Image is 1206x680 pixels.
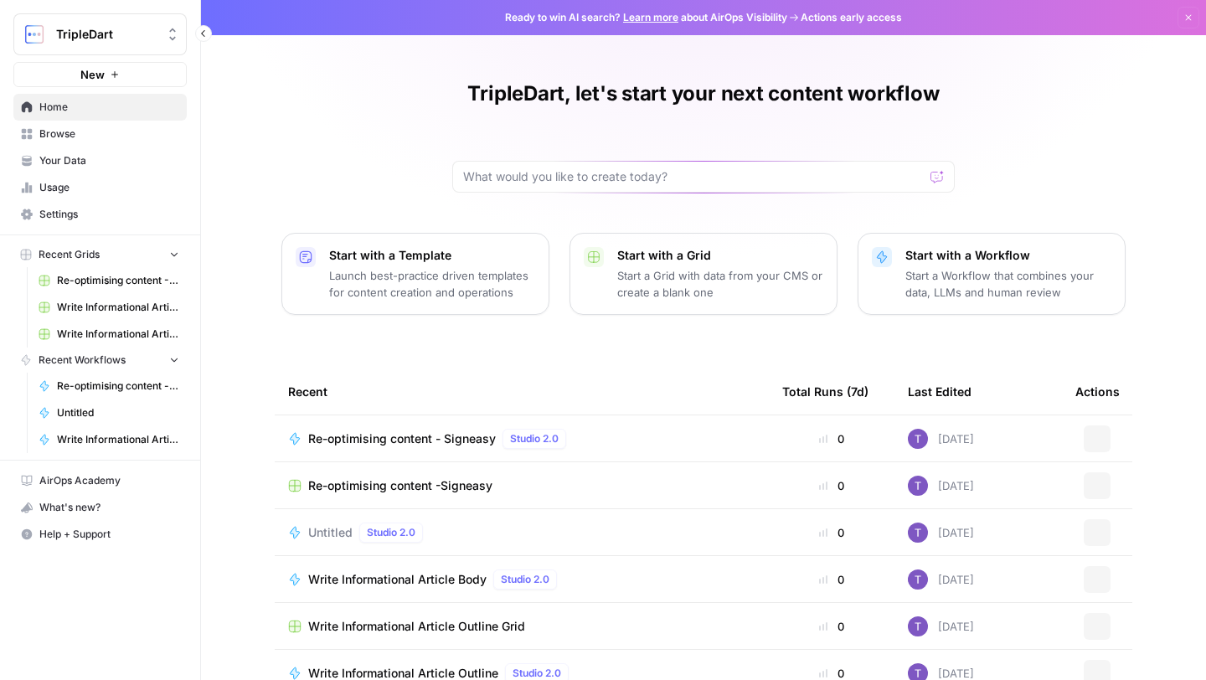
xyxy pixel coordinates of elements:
[908,476,974,496] div: [DATE]
[13,174,187,201] a: Usage
[467,80,939,107] h1: TripleDart, let's start your next content workflow
[13,13,187,55] button: Workspace: TripleDart
[57,432,179,447] span: Write Informational Article Body
[13,94,187,121] a: Home
[31,294,187,321] a: Write Informational Article Outline Grid
[1075,368,1120,415] div: Actions
[908,476,928,496] img: ogabi26qpshj0n8lpzr7tvse760o
[908,616,974,636] div: [DATE]
[782,524,881,541] div: 0
[57,379,179,394] span: Re-optimising content - Signeasy
[908,523,974,543] div: [DATE]
[505,10,787,25] span: Ready to win AI search? about AirOps Visibility
[39,100,179,115] span: Home
[908,429,974,449] div: [DATE]
[308,524,353,541] span: Untitled
[39,473,179,488] span: AirOps Academy
[617,267,823,301] p: Start a Grid with data from your CMS or create a blank one
[329,267,535,301] p: Launch best-practice driven templates for content creation and operations
[908,429,928,449] img: ogabi26qpshj0n8lpzr7tvse760o
[13,467,187,494] a: AirOps Academy
[13,62,187,87] button: New
[782,430,881,447] div: 0
[308,618,525,635] span: Write Informational Article Outline Grid
[288,477,755,494] a: Re-optimising content -Signeasy
[569,233,837,315] button: Start with a GridStart a Grid with data from your CMS or create a blank one
[31,321,187,348] a: Write Informational Article
[57,273,179,288] span: Re-optimising content -Signeasy
[463,168,924,185] input: What would you like to create today?
[908,616,928,636] img: ogabi26qpshj0n8lpzr7tvse760o
[288,523,755,543] a: UntitledStudio 2.0
[39,153,179,168] span: Your Data
[908,523,928,543] img: ogabi26qpshj0n8lpzr7tvse760o
[367,525,415,540] span: Studio 2.0
[39,353,126,368] span: Recent Workflows
[13,348,187,373] button: Recent Workflows
[281,233,549,315] button: Start with a TemplateLaunch best-practice driven templates for content creation and operations
[782,571,881,588] div: 0
[308,571,487,588] span: Write Informational Article Body
[39,247,100,262] span: Recent Grids
[13,494,187,521] button: What's new?
[908,569,928,590] img: ogabi26qpshj0n8lpzr7tvse760o
[288,368,755,415] div: Recent
[80,66,105,83] span: New
[782,618,881,635] div: 0
[39,527,179,542] span: Help + Support
[57,405,179,420] span: Untitled
[308,477,492,494] span: Re-optimising content -Signeasy
[31,399,187,426] a: Untitled
[39,207,179,222] span: Settings
[31,426,187,453] a: Write Informational Article Body
[905,247,1111,264] p: Start with a Workflow
[858,233,1126,315] button: Start with a WorkflowStart a Workflow that combines your data, LLMs and human review
[288,618,755,635] a: Write Informational Article Outline Grid
[782,368,868,415] div: Total Runs (7d)
[288,569,755,590] a: Write Informational Article BodyStudio 2.0
[13,147,187,174] a: Your Data
[288,429,755,449] a: Re-optimising content - SigneasyStudio 2.0
[39,180,179,195] span: Usage
[39,126,179,142] span: Browse
[617,247,823,264] p: Start with a Grid
[13,201,187,228] a: Settings
[329,247,535,264] p: Start with a Template
[31,267,187,294] a: Re-optimising content -Signeasy
[57,327,179,342] span: Write Informational Article
[501,572,549,587] span: Studio 2.0
[308,430,496,447] span: Re-optimising content - Signeasy
[14,495,186,520] div: What's new?
[56,26,157,43] span: TripleDart
[908,368,971,415] div: Last Edited
[31,373,187,399] a: Re-optimising content - Signeasy
[57,300,179,315] span: Write Informational Article Outline Grid
[13,121,187,147] a: Browse
[623,11,678,23] a: Learn more
[801,10,902,25] span: Actions early access
[908,569,974,590] div: [DATE]
[905,267,1111,301] p: Start a Workflow that combines your data, LLMs and human review
[13,521,187,548] button: Help + Support
[510,431,559,446] span: Studio 2.0
[782,477,881,494] div: 0
[13,242,187,267] button: Recent Grids
[19,19,49,49] img: TripleDart Logo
